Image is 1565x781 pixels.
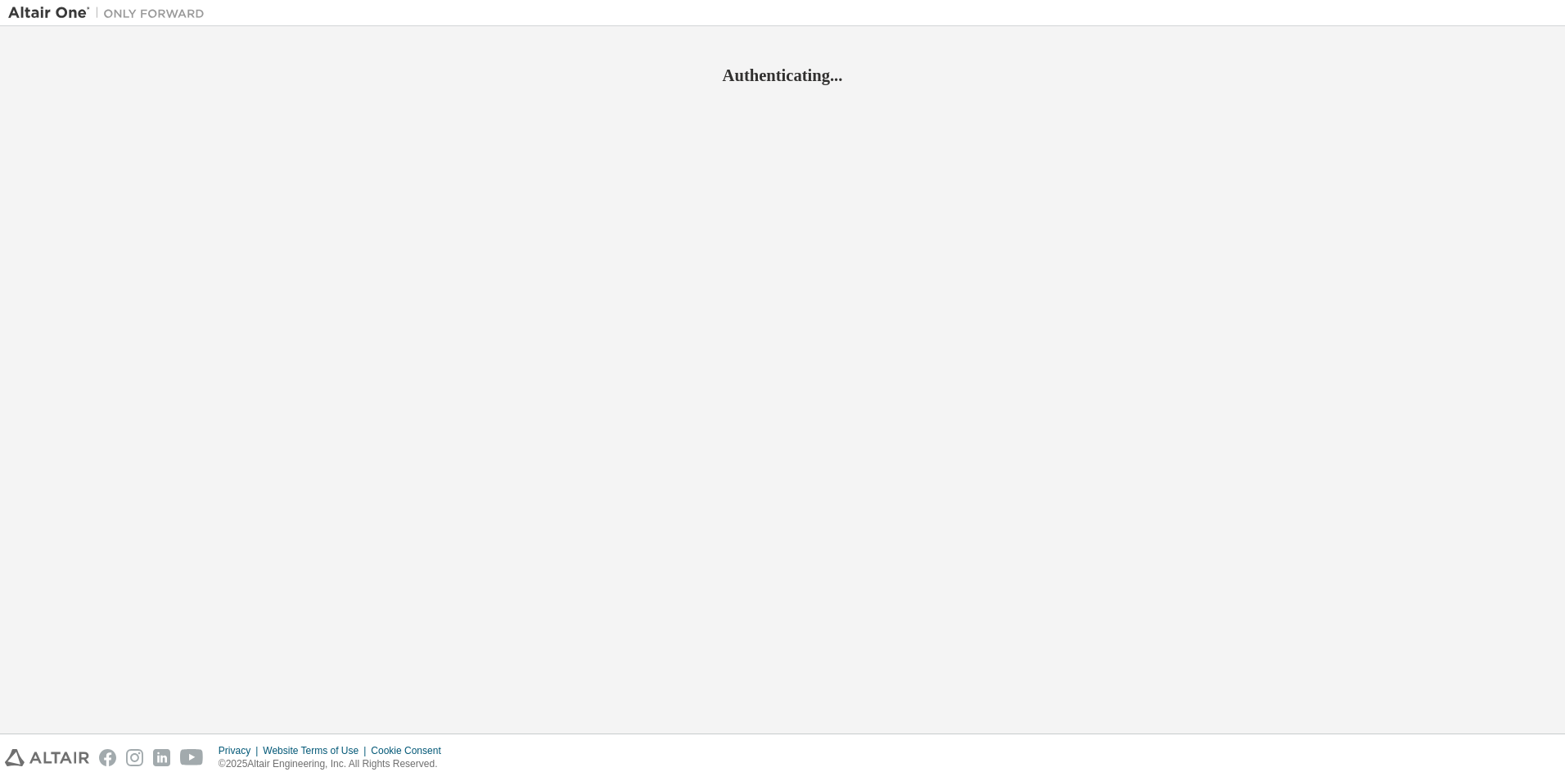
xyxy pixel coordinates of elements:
[371,744,450,757] div: Cookie Consent
[8,65,1557,86] h2: Authenticating...
[8,5,213,21] img: Altair One
[263,744,371,757] div: Website Terms of Use
[126,749,143,766] img: instagram.svg
[219,757,451,771] p: © 2025 Altair Engineering, Inc. All Rights Reserved.
[219,744,263,757] div: Privacy
[153,749,170,766] img: linkedin.svg
[99,749,116,766] img: facebook.svg
[180,749,204,766] img: youtube.svg
[5,749,89,766] img: altair_logo.svg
